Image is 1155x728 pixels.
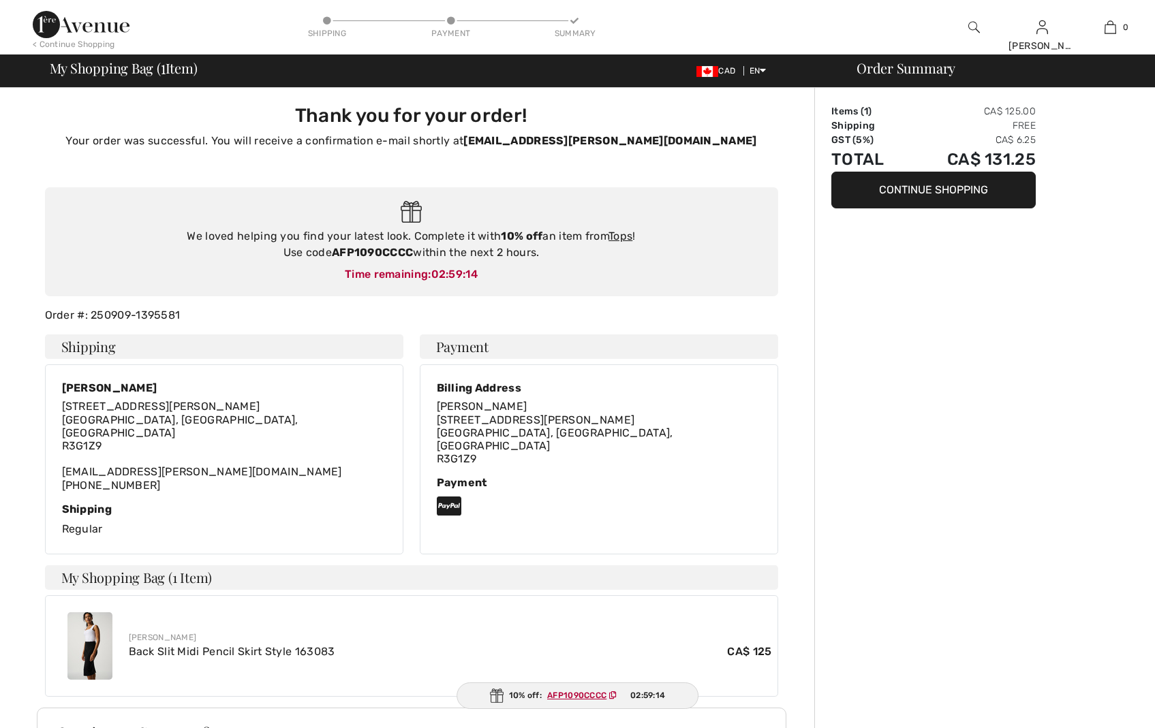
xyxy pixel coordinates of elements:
[1105,19,1116,35] img: My Bag
[490,689,504,703] img: Gift.svg
[67,612,112,680] img: Back Slit Midi Pencil Skirt Style 163083
[62,503,386,537] div: Regular
[696,66,741,76] span: CAD
[332,246,413,259] strong: AFP1090CCCC
[62,381,386,394] div: [PERSON_NAME]
[37,307,786,323] div: Order #: 250909-1395581
[630,689,665,701] span: 02:59:14
[831,118,908,133] td: Shipping
[129,631,772,644] div: [PERSON_NAME]
[457,682,699,709] div: 10% off:
[45,334,403,359] h4: Shipping
[33,38,115,50] div: < Continue Shopping
[840,61,1147,75] div: Order Summary
[59,266,765,283] div: Time remaining:
[45,565,778,590] h4: My Shopping Bag (1 Item)
[62,400,386,491] div: [EMAIL_ADDRESS][PERSON_NAME][DOMAIN_NAME] [PHONE_NUMBER]
[908,118,1036,133] td: Free
[1036,19,1048,35] img: My Info
[437,381,761,394] div: Billing Address
[129,645,335,658] a: Back Slit Midi Pencil Skirt Style 163083
[609,230,632,242] a: Tops
[908,133,1036,147] td: CA$ 6.25
[161,58,166,76] span: 1
[501,230,542,242] strong: 10% off
[831,147,908,172] td: Total
[437,476,761,489] div: Payment
[33,11,129,38] img: 1ère Avenue
[1036,20,1048,33] a: Sign In
[831,133,908,147] td: GST (5%)
[463,134,756,147] strong: [EMAIL_ADDRESS][PERSON_NAME][DOMAIN_NAME]
[62,400,298,452] span: [STREET_ADDRESS][PERSON_NAME] [GEOGRAPHIC_DATA], [GEOGRAPHIC_DATA], [GEOGRAPHIC_DATA] R3G1Z9
[1123,21,1128,33] span: 0
[53,104,770,127] h3: Thank you for your order!
[727,644,771,660] span: CA$ 125
[908,147,1036,172] td: CA$ 131.25
[59,228,765,261] div: We loved helping you find your latest look. Complete it with an item from ! Use code within the n...
[62,503,386,516] div: Shipping
[1008,39,1075,53] div: [PERSON_NAME]
[908,104,1036,118] td: CA$ 125.00
[401,201,422,223] img: Gift.svg
[696,66,718,77] img: Canadian Dollar
[50,61,198,75] span: My Shopping Bag ( Item)
[864,106,868,117] span: 1
[831,172,1036,208] button: Continue Shopping
[437,413,673,466] span: [STREET_ADDRESS][PERSON_NAME] [GEOGRAPHIC_DATA], [GEOGRAPHIC_DATA], [GEOGRAPHIC_DATA] R3G1Z9
[1077,19,1143,35] a: 0
[750,66,767,76] span: EN
[555,27,596,39] div: Summary
[547,691,606,700] ins: AFP1090CCCC
[431,268,478,281] span: 02:59:14
[831,104,908,118] td: Items ( )
[307,27,348,39] div: Shipping
[968,19,980,35] img: search the website
[420,334,778,359] h4: Payment
[53,133,770,149] p: Your order was successful. You will receive a confirmation e-mail shortly at
[437,400,527,413] span: [PERSON_NAME]
[431,27,472,39] div: Payment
